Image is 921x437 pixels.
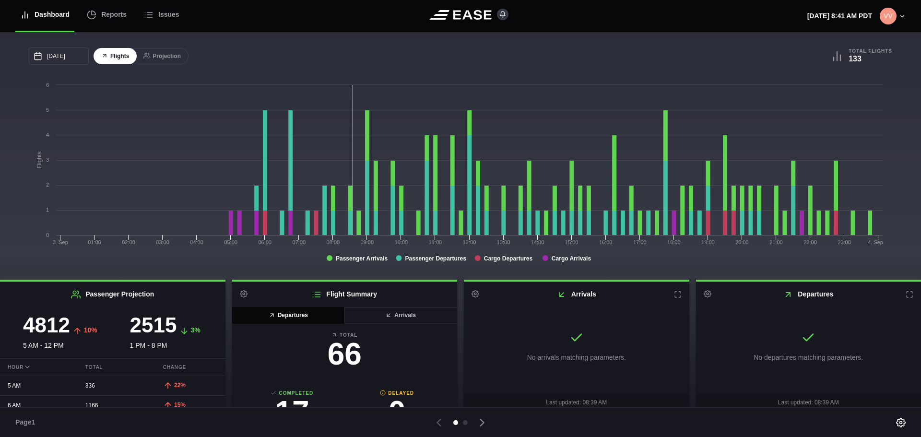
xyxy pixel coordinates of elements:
[15,417,39,427] span: Page 1
[240,397,345,427] h3: 17
[667,239,681,245] text: 18:00
[838,239,851,245] text: 23:00
[46,82,49,88] text: 6
[232,307,345,324] button: Departures
[344,390,449,397] b: Delayed
[46,232,49,238] text: 0
[155,359,225,376] div: Change
[122,239,135,245] text: 02:00
[464,393,689,412] div: Last updated: 08:39 AM
[429,239,442,245] text: 11:00
[36,152,43,168] tspan: Flights
[29,47,89,65] input: mm/dd/yyyy
[88,239,101,245] text: 01:00
[190,326,200,334] span: 3%
[701,239,715,245] text: 19:00
[735,239,749,245] text: 20:00
[136,48,189,65] button: Projection
[849,48,892,54] b: Total Flights
[464,282,689,307] h2: Arrivals
[190,239,203,245] text: 04:00
[344,307,457,324] button: Arrivals
[880,8,897,24] img: 315aad5f8c3b3bdba85a25f162631172
[344,390,449,432] a: Delayed0
[46,107,49,113] text: 5
[53,239,68,245] tspan: 3. Sep
[754,353,863,363] p: No departures matching parameters.
[130,315,177,336] h3: 2515
[868,239,883,245] tspan: 4. Sep
[769,239,783,245] text: 21:00
[224,239,237,245] text: 05:00
[46,182,49,188] text: 2
[78,377,148,395] div: 336
[46,207,49,213] text: 1
[327,239,340,245] text: 08:00
[463,239,476,245] text: 12:00
[361,239,374,245] text: 09:00
[599,239,613,245] text: 16:00
[94,48,137,65] button: Flights
[174,382,186,389] span: 22%
[807,11,872,21] p: [DATE] 8:41 AM PDT
[46,157,49,163] text: 3
[527,353,626,363] p: No arrivals matching parameters.
[405,255,466,262] tspan: Passenger Departures
[849,55,862,63] b: 133
[497,239,510,245] text: 13:00
[552,255,591,262] tspan: Cargo Arrivals
[240,390,345,397] b: Completed
[292,239,306,245] text: 07:00
[484,255,533,262] tspan: Cargo Departures
[174,402,186,408] span: 15%
[84,326,97,334] span: 10%
[395,239,408,245] text: 10:00
[803,239,817,245] text: 22:00
[240,390,345,432] a: Completed17
[46,132,49,138] text: 4
[633,239,647,245] text: 17:00
[531,239,544,245] text: 14:00
[113,315,218,351] div: 1 PM - 8 PM
[23,315,70,336] h3: 4812
[240,331,450,339] b: Total
[78,396,148,414] div: 1166
[240,339,450,369] h3: 66
[344,397,449,427] h3: 0
[240,331,450,374] a: Total66
[8,315,113,351] div: 5 AM - 12 PM
[565,239,579,245] text: 15:00
[232,282,458,307] h2: Flight Summary
[258,239,272,245] text: 06:00
[156,239,169,245] text: 03:00
[336,255,388,262] tspan: Passenger Arrivals
[78,359,148,376] div: Total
